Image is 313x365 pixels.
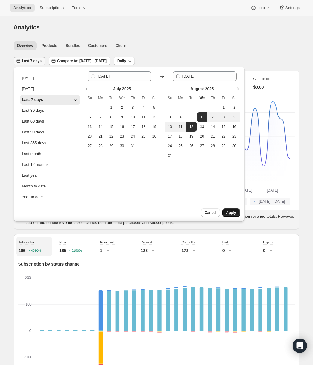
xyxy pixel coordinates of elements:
span: 11 [141,115,147,120]
span: 3 [130,105,136,110]
button: Settings [276,4,303,12]
button: Last 30 days [20,106,80,115]
button: Daily [114,57,135,65]
button: Saturday August 16 2025 [229,122,240,132]
button: Friday July 25 2025 [138,132,149,141]
span: Th [130,96,136,100]
span: Tu [108,96,114,100]
span: 23 [231,134,237,139]
button: Thursday August 28 2025 [207,141,218,151]
button: Show previous month, June 2025 [83,85,92,93]
span: 14 [210,124,216,129]
span: Cancelled [181,240,196,244]
span: 14 [98,124,104,129]
button: Friday August 8 2025 [218,112,229,122]
button: Friday August 22 2025 [218,132,229,141]
span: We [199,96,205,100]
span: 30 [231,144,237,148]
span: [DATE] - [DATE] [259,199,285,204]
rect: Expired-6 0 [216,278,220,279]
rect: Existing-0 166 [284,287,287,332]
span: Overview [17,43,33,48]
span: 12 [151,115,157,120]
p: 172 [181,248,188,254]
text: [DATE] [267,188,278,193]
rect: Expired-6 0 [107,278,111,279]
button: Last year [20,171,80,180]
div: Last 60 days [22,118,44,124]
span: Compare to: [DATE] - [DATE] [57,59,107,63]
button: Friday July 4 2025 [138,103,149,112]
button: Wednesday July 9 2025 [117,112,128,122]
span: 12 [188,124,194,129]
span: 1 [108,105,114,110]
button: Tuesday July 29 2025 [106,141,117,151]
span: Help [256,5,265,10]
rect: Expired-6 0 [157,278,161,279]
div: Last 30 days [22,108,44,114]
rect: Expired-6 0 [73,278,77,279]
rect: New-1 4 [182,286,186,288]
div: Year to date [22,194,43,200]
span: 21 [210,134,216,139]
span: Subscriptions [39,5,64,10]
span: 15 [108,124,114,129]
span: Churn [116,43,126,48]
button: Sunday August 3 2025 [165,112,175,122]
button: Saturday July 5 2025 [149,103,160,112]
button: Wednesday August 27 2025 [197,141,208,151]
button: Help [247,4,274,12]
button: Last 7 days [14,57,45,65]
button: Thursday July 17 2025 [127,122,138,132]
button: Sunday August 10 2025 [165,122,175,132]
span: Total active [19,240,35,244]
button: Tuesday August 19 2025 [186,132,197,141]
text: [DATE] [240,188,252,193]
span: Failed [222,240,231,244]
button: Compare to: [DATE] - [DATE] [49,57,110,65]
span: 16 [119,124,125,129]
button: Saturday July 19 2025 [149,122,160,132]
div: Last month [22,151,41,157]
p: 0 [222,248,225,254]
span: Analytics [13,5,31,10]
button: End of range Tuesday August 12 2025 [186,122,197,132]
button: [DATE] [20,73,80,83]
text: 9150% [72,249,82,253]
span: 6 [87,115,93,120]
span: Last 7 days [22,59,42,63]
span: 20 [199,134,205,139]
span: 27 [87,144,93,148]
button: Apply [222,208,240,217]
th: Friday [138,93,149,103]
span: 29 [108,144,114,148]
button: Monday July 7 2025 [95,112,106,122]
p: 0 [263,248,265,254]
button: Subscriptions [36,4,67,12]
span: Daily [117,59,126,63]
button: Last 12 months [20,160,80,169]
button: [DATE] - [DATE] [250,198,290,205]
button: Monday July 21 2025 [95,132,106,141]
button: Tuesday August 26 2025 [186,141,197,151]
button: Show next month, September 2025 [233,85,241,93]
button: Sunday July 13 2025 [85,122,95,132]
button: Saturday August 9 2025 [229,112,240,122]
button: Wednesday July 23 2025 [117,132,128,141]
span: 25 [178,144,184,148]
span: 23 [119,134,125,139]
span: 1 [221,105,227,110]
p: 185 [59,248,66,254]
rect: Existing-0 166 [191,287,195,332]
th: Wednesday [117,93,128,103]
text: 4050% [31,249,41,253]
th: Saturday [229,93,240,103]
button: Wednesday July 2 2025 [117,103,128,112]
button: Year to date [20,192,80,202]
button: Friday August 15 2025 [218,122,229,132]
button: Thursday July 3 2025 [127,103,138,112]
button: [DATE] [20,84,80,94]
rect: Expired-6 0 [284,278,287,279]
span: Th [210,96,216,100]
